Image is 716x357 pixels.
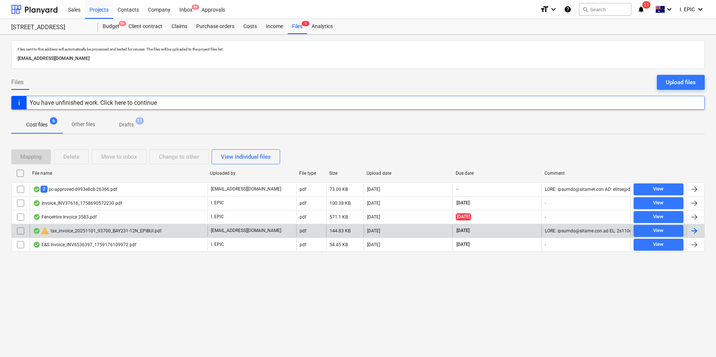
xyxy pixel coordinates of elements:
[136,117,144,125] span: 11
[211,200,224,206] p: I. EPIC
[211,241,224,248] p: I. EPIC
[212,149,280,164] button: View individual files
[367,171,450,176] div: Upload date
[167,19,192,34] a: Claims
[211,228,281,234] p: [EMAIL_ADDRESS][DOMAIN_NAME]
[50,117,57,125] span: 6
[98,19,124,34] a: Budget9+
[210,171,293,176] div: Uploaded by
[653,240,664,249] div: View
[192,19,239,34] a: Purchase orders
[33,214,40,220] div: OCR finished
[456,241,470,248] span: [DATE]
[653,185,664,193] div: View
[634,197,683,209] button: View
[329,171,361,176] div: Size
[665,5,674,14] i: keyboard_arrow_down
[288,19,307,34] a: Files6
[330,214,348,220] div: 571.1 KB
[33,186,117,193] div: pc-approved-d993e8c8-26366.pdf
[124,19,167,34] a: Client contract
[119,21,126,26] span: 9+
[33,228,40,234] div: OCR finished
[11,78,24,87] span: Files
[33,186,40,192] div: OCR finished
[549,5,558,14] i: keyboard_arrow_down
[564,5,571,14] i: Knowledge base
[367,242,380,247] div: [DATE]
[18,55,698,62] p: [EMAIL_ADDRESS][DOMAIN_NAME]
[634,239,683,251] button: View
[653,213,664,221] div: View
[18,47,698,52] p: Files sent to this address will automatically be processed and tested for viruses. The files will...
[192,4,199,10] span: 9+
[300,187,306,192] div: pdf
[680,6,695,12] span: I. EPIC
[300,242,306,247] div: pdf
[637,5,645,14] i: notifications
[30,99,157,106] div: You have unfinished work. Click here to continue
[367,228,380,234] div: [DATE]
[582,6,588,12] span: search
[98,19,124,34] div: Budget
[33,242,136,248] div: E&S Invoice_INV6536397_1759176109972.pdf
[367,187,380,192] div: [DATE]
[545,201,546,206] div: -
[642,1,650,9] span: 11
[330,187,348,192] div: 73.09 KB
[261,19,288,34] a: Income
[666,77,696,87] div: Upload files
[679,321,716,357] iframe: Chat Widget
[456,213,471,220] span: [DATE]
[545,214,546,220] div: -
[456,171,539,176] div: Due date
[300,201,306,206] div: pdf
[300,214,306,220] div: pdf
[32,171,204,176] div: File name
[634,211,683,223] button: View
[545,242,546,247] div: -
[302,21,309,26] span: 6
[634,225,683,237] button: View
[119,121,134,129] p: Drafts
[211,214,224,220] p: I. EPIC
[367,214,380,220] div: [DATE]
[330,242,348,247] div: 54.45 KB
[211,186,281,192] p: [EMAIL_ADDRESS][DOMAIN_NAME]
[33,200,122,206] div: Invoice_INV37616_1758690572230.pdf
[579,3,631,16] button: Search
[634,183,683,195] button: View
[33,200,40,206] div: OCR finished
[33,226,161,235] div: tax_invoice_20251101_93700_BAY231-12N_EPIBUI.pdf
[33,214,97,220] div: FenceHire Invoice 3583.pdf
[657,75,705,90] button: Upload files
[300,228,306,234] div: pdf
[11,24,89,31] div: [STREET_ADDRESS]
[653,199,664,207] div: View
[330,201,351,206] div: 100.38 KB
[367,201,380,206] div: [DATE]
[288,19,307,34] div: Files
[26,121,48,129] p: Cost files
[696,5,705,14] i: keyboard_arrow_down
[330,228,351,234] div: 144.83 KB
[456,228,470,234] span: [DATE]
[221,152,271,162] div: View individual files
[653,226,664,235] div: View
[40,226,49,235] span: warning
[540,5,549,14] i: format_size
[456,200,470,206] span: [DATE]
[40,186,48,193] span: 2
[239,19,261,34] a: Costs
[307,19,337,34] a: Analytics
[544,171,628,176] div: Comment
[299,171,323,176] div: File type
[72,120,95,128] p: Other files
